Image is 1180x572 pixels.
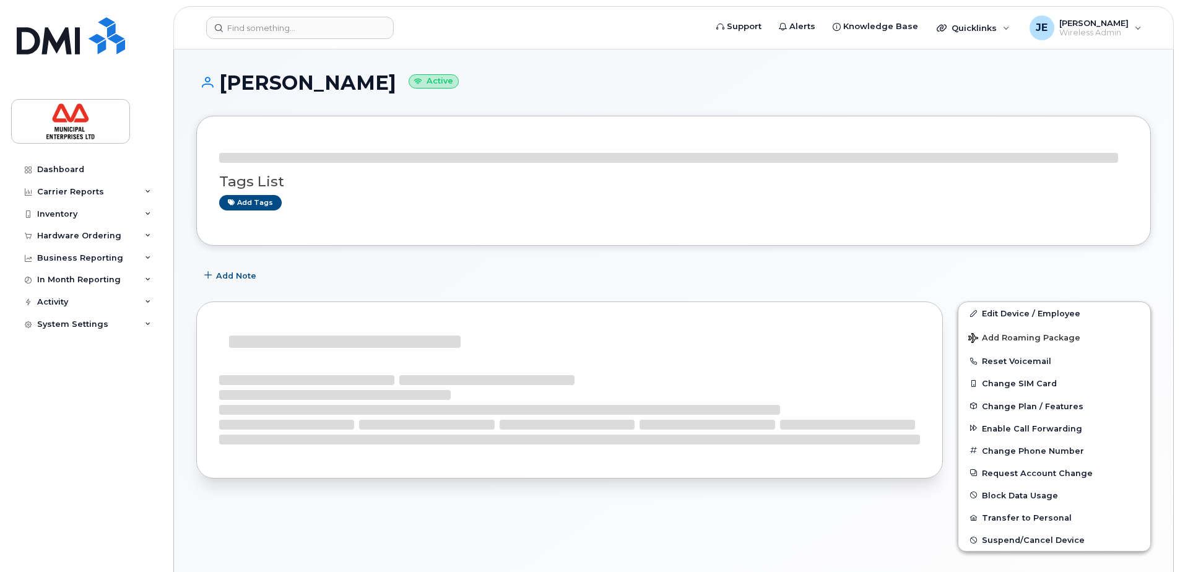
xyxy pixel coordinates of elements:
[982,401,1083,410] span: Change Plan / Features
[958,350,1150,372] button: Reset Voicemail
[219,174,1128,189] h3: Tags List
[196,264,267,287] button: Add Note
[958,506,1150,529] button: Transfer to Personal
[196,72,1151,93] h1: [PERSON_NAME]
[958,372,1150,394] button: Change SIM Card
[958,529,1150,551] button: Suspend/Cancel Device
[958,302,1150,324] a: Edit Device / Employee
[958,484,1150,506] button: Block Data Usage
[968,333,1080,345] span: Add Roaming Package
[958,417,1150,440] button: Enable Call Forwarding
[958,395,1150,417] button: Change Plan / Features
[219,195,282,210] a: Add tags
[982,423,1082,433] span: Enable Call Forwarding
[958,462,1150,484] button: Request Account Change
[958,440,1150,462] button: Change Phone Number
[982,535,1085,545] span: Suspend/Cancel Device
[216,270,256,282] span: Add Note
[409,74,459,89] small: Active
[958,324,1150,350] button: Add Roaming Package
